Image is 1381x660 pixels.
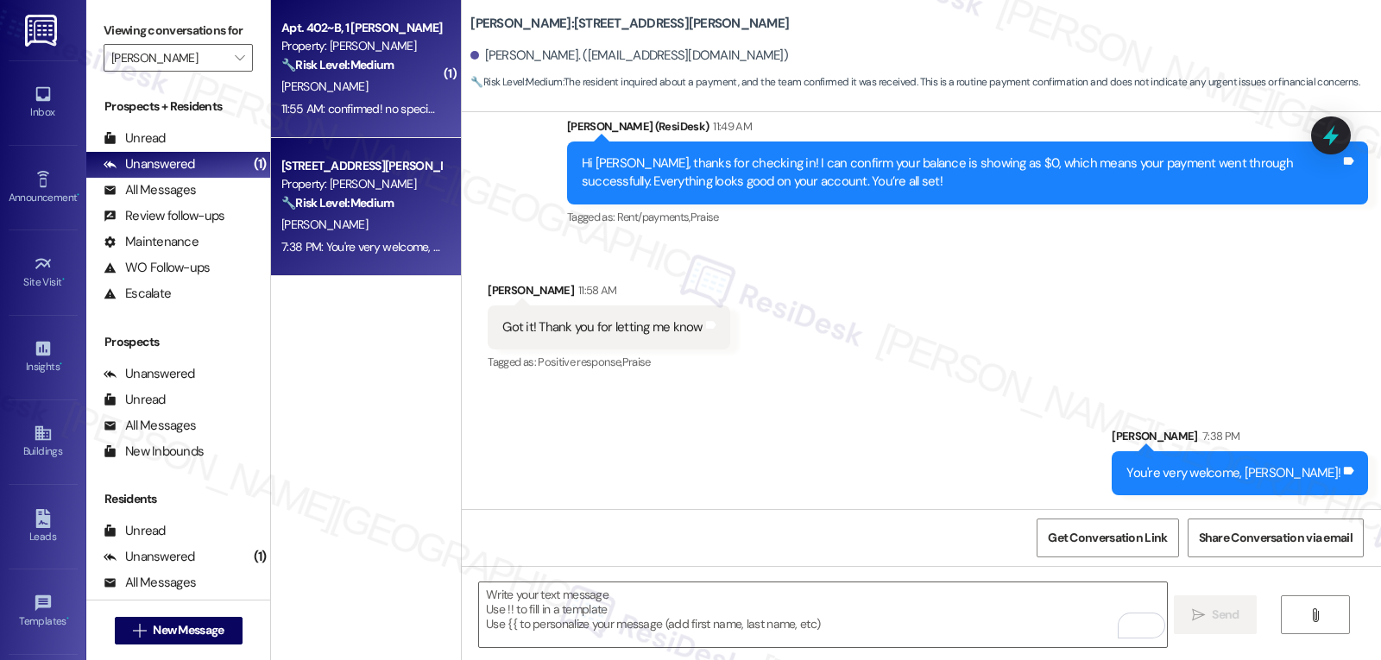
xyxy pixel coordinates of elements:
[281,101,540,116] div: 11:55 AM: confirmed! no special requests. thank you!
[86,97,270,116] div: Prospects + Residents
[104,365,195,383] div: Unanswered
[60,358,62,370] span: •
[104,181,196,199] div: All Messages
[115,617,243,644] button: New Message
[567,117,1368,141] div: [PERSON_NAME] (ResiDesk)
[281,157,441,175] div: [STREET_ADDRESS][PERSON_NAME]
[104,522,166,540] div: Unread
[281,19,441,37] div: Apt. 402~B, 1 [PERSON_NAME]
[281,175,441,193] div: Property: [PERSON_NAME]
[1174,595,1258,634] button: Send
[62,273,65,286] span: •
[1048,529,1167,547] span: Get Conversation Link
[104,129,166,148] div: Unread
[104,17,253,44] label: Viewing conversations for
[1212,606,1239,624] span: Send
[66,613,69,625] span: •
[86,490,270,508] div: Residents
[104,443,204,461] div: New Inbounds
[1198,427,1239,445] div: 7:38 PM
[25,15,60,47] img: ResiDesk Logo
[104,548,195,566] div: Unanswered
[622,355,651,369] span: Praise
[104,233,199,251] div: Maintenance
[235,51,244,65] i: 
[104,207,224,225] div: Review follow-ups
[249,151,271,178] div: (1)
[690,210,719,224] span: Praise
[153,621,224,639] span: New Message
[281,217,368,232] span: [PERSON_NAME]
[133,624,146,638] i: 
[488,349,729,374] div: Tagged as:
[9,334,78,380] a: Insights •
[104,259,210,277] div: WO Follow-ups
[574,281,617,299] div: 11:58 AM
[104,285,171,303] div: Escalate
[104,417,196,435] div: All Messages
[249,544,271,570] div: (1)
[104,574,196,592] div: All Messages
[470,75,562,89] strong: 🔧 Risk Level: Medium
[281,79,368,94] span: [PERSON_NAME]
[470,47,788,65] div: [PERSON_NAME]. ([EMAIL_ADDRESS][DOMAIN_NAME])
[9,588,78,635] a: Templates •
[488,281,729,305] div: [PERSON_NAME]
[281,57,394,72] strong: 🔧 Risk Level: Medium
[86,333,270,351] div: Prospects
[281,195,394,211] strong: 🔧 Risk Level: Medium
[1192,608,1205,622] i: 
[617,210,690,224] span: Rent/payments ,
[104,155,195,173] div: Unanswered
[470,15,789,33] b: [PERSON_NAME]: [STREET_ADDRESS][PERSON_NAME]
[479,582,1166,647] textarea: To enrich screen reader interactions, please activate Accessibility in Grammarly extension settings
[9,418,78,465] a: Buildings
[281,239,522,255] div: 7:38 PM: You're very welcome, [PERSON_NAME]!
[9,504,78,550] a: Leads
[502,318,702,336] div: Got it! Thank you for letting me know
[9,79,78,126] a: Inbox
[1126,464,1340,482] div: You're very welcome, [PERSON_NAME]!
[9,249,78,296] a: Site Visit •
[281,37,441,55] div: Property: [PERSON_NAME]
[567,204,1368,229] div: Tagged as:
[1112,427,1368,451] div: [PERSON_NAME]
[77,189,79,201] span: •
[582,154,1340,192] div: Hi [PERSON_NAME], thanks for checking in! I can confirm your balance is showing as $0, which mean...
[1199,529,1353,547] span: Share Conversation via email
[1308,608,1321,622] i: 
[104,391,166,409] div: Unread
[1037,519,1178,557] button: Get Conversation Link
[470,73,1359,91] span: : The resident inquired about a payment, and the team confirmed it was received. This is a routin...
[111,44,225,72] input: All communities
[538,355,621,369] span: Positive response ,
[1188,519,1364,557] button: Share Conversation via email
[709,117,752,135] div: 11:49 AM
